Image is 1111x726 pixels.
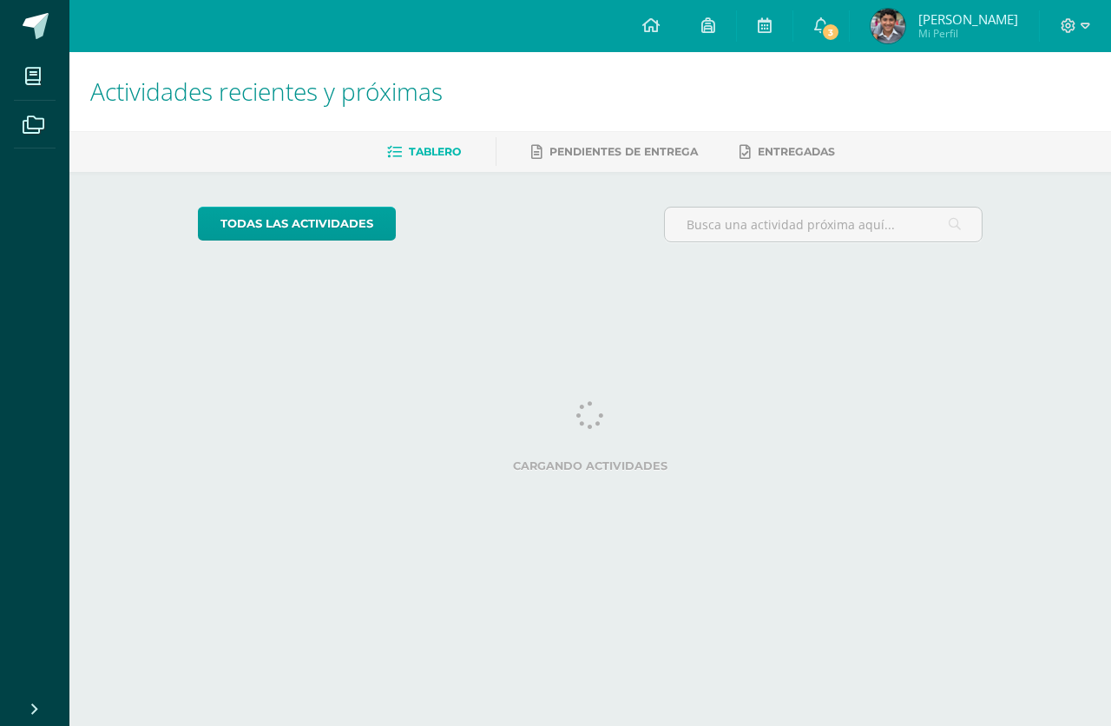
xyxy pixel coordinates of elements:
[409,145,461,158] span: Tablero
[549,145,698,158] span: Pendientes de entrega
[198,207,396,241] a: todas las Actividades
[198,459,983,472] label: Cargando actividades
[531,138,698,166] a: Pendientes de entrega
[918,26,1018,41] span: Mi Perfil
[918,10,1018,28] span: [PERSON_NAME]
[821,23,840,42] span: 3
[90,75,443,108] span: Actividades recientes y próximas
[387,138,461,166] a: Tablero
[871,9,905,43] img: 075004430ff1730f8c721ae5668d284c.png
[758,145,835,158] span: Entregadas
[665,208,983,241] input: Busca una actividad próxima aquí...
[740,138,835,166] a: Entregadas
